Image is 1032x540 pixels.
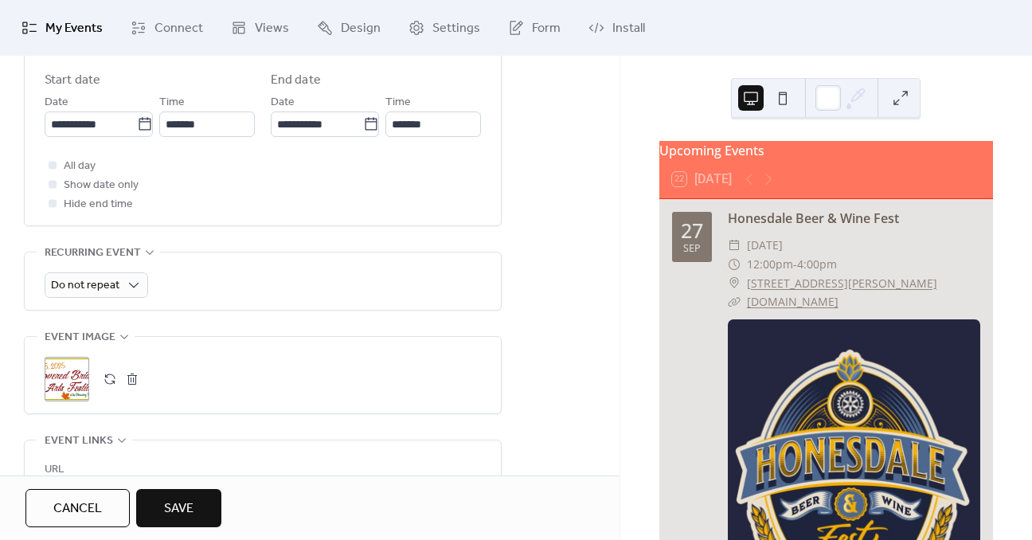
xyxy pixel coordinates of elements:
div: ​ [728,236,741,255]
span: Connect [154,19,203,38]
span: Settings [432,19,480,38]
span: 12:00pm [747,255,793,274]
div: ​ [728,292,741,311]
span: Time [159,93,185,112]
span: Date [271,93,295,112]
span: - [793,255,797,274]
span: Recurring event [45,244,141,263]
a: Install [577,6,657,49]
div: ; [45,357,89,401]
span: Install [612,19,645,38]
button: Cancel [25,489,130,527]
span: [DATE] [747,236,783,255]
div: ​ [728,255,741,274]
a: Settings [397,6,492,49]
span: All day [64,157,96,176]
span: Show date only [64,176,139,195]
a: Form [496,6,573,49]
div: Sep [683,244,701,254]
span: Event image [45,328,115,347]
span: 4:00pm [797,255,837,274]
a: [STREET_ADDRESS][PERSON_NAME] [747,274,937,293]
a: My Events [10,6,115,49]
span: Form [532,19,561,38]
span: Time [385,93,411,112]
a: Design [305,6,393,49]
span: Views [255,19,289,38]
span: Save [164,499,193,518]
a: Honesdale Beer & Wine Fest [728,209,899,227]
a: Connect [119,6,215,49]
span: Event links [45,432,113,451]
button: Save [136,489,221,527]
span: Do not repeat [51,275,119,296]
div: Start date [45,71,100,90]
div: ​ [728,274,741,293]
a: [DOMAIN_NAME] [747,294,838,309]
span: Cancel [53,499,102,518]
div: 27 [681,221,703,241]
div: URL [45,460,478,479]
span: My Events [45,19,103,38]
div: End date [271,71,321,90]
span: Hide end time [64,195,133,214]
span: Date [45,93,68,112]
span: Date and time [45,42,126,61]
div: Upcoming Events [659,141,993,160]
span: Design [341,19,381,38]
a: Views [219,6,301,49]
